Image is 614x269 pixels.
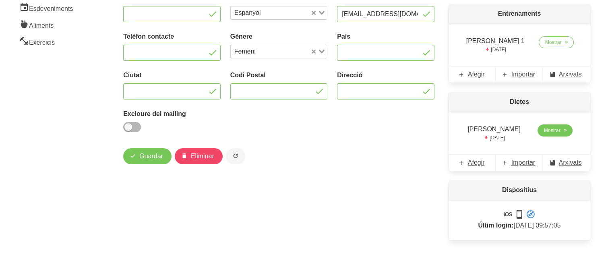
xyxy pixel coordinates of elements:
[449,155,496,171] a: Afegir
[449,92,590,112] p: Dietes
[539,36,574,48] a: Mostrar
[232,47,258,56] span: Femeni
[538,124,573,137] a: Mostrar
[230,45,328,58] div: Search for option
[463,46,527,53] p: [DATE]
[559,70,582,79] span: Arxivats
[496,155,543,171] a: Importar
[543,155,590,171] a: Arxivats
[449,180,590,200] p: Dispositius
[230,32,328,41] label: Gènere
[496,66,543,83] a: Importar
[543,66,590,83] a: Arxivats
[463,134,525,141] p: [DATE]
[139,151,163,161] span: Guardar
[468,70,485,79] span: Afegir
[258,47,310,56] input: Search for option
[312,10,316,16] button: Clear Selected
[559,158,582,168] span: Arxivats
[468,158,485,168] span: Afegir
[478,222,513,229] strong: Últim login:
[511,158,535,168] span: Importar
[230,70,328,80] label: Codi Postal
[449,66,496,83] a: Afegir
[337,70,434,80] label: Direcció
[232,8,263,18] span: Espanyol
[312,49,316,55] button: Clear Selected
[545,39,562,46] span: Mostrar
[14,33,80,50] a: Exercicis
[459,33,532,56] td: [PERSON_NAME] 1
[123,70,221,80] label: Ciutat
[123,109,221,119] label: Excloure del mailing
[459,121,530,145] td: [PERSON_NAME]
[123,32,221,41] label: Telèfon contacte
[175,148,223,164] button: Eliminar
[544,127,560,134] span: Mostrar
[14,16,80,33] a: Aliments
[459,209,580,230] p: [DATE] 09:57:05
[449,4,590,23] p: Entrenaments
[230,6,328,20] div: Search for option
[123,148,172,164] button: Guardar
[337,32,434,41] label: País
[511,70,535,79] span: Importar
[264,8,310,18] input: Search for option
[191,151,214,161] span: Eliminar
